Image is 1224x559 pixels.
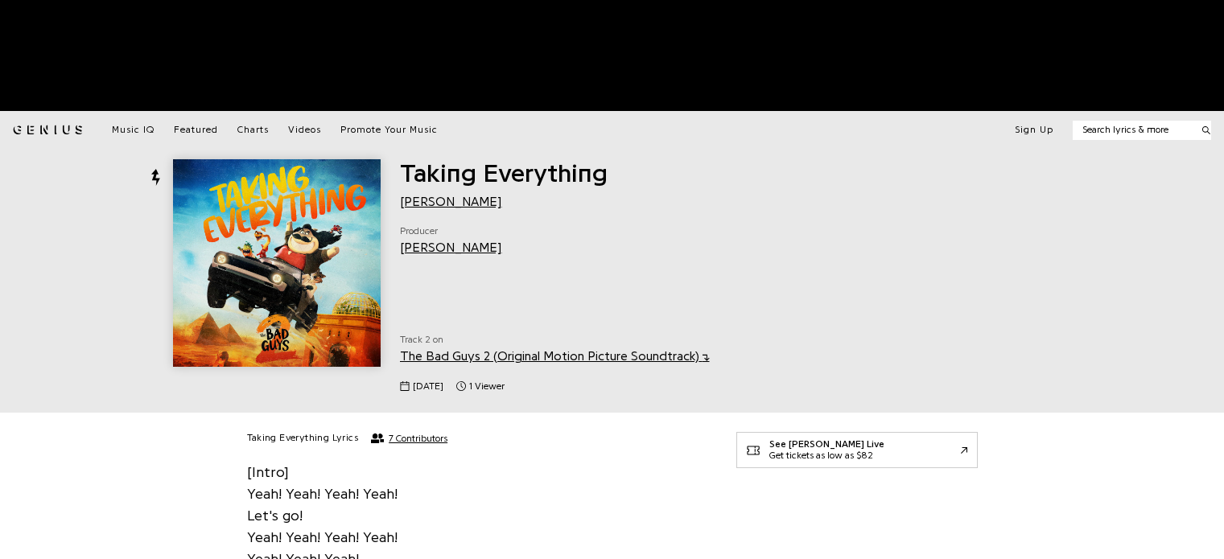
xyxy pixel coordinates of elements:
div: See [PERSON_NAME] Live [769,439,884,450]
span: Charts [237,125,269,134]
span: 7 Contributors [389,433,447,444]
button: Sign Up [1015,124,1053,137]
button: 7 Contributors [371,433,447,444]
h2: Taking Everything Lyrics [247,432,359,445]
a: See [PERSON_NAME] LiveGet tickets as low as $82 [736,432,978,468]
span: Track 2 on [400,333,711,347]
span: Producer [400,224,502,238]
span: Music IQ [112,125,155,134]
a: The Bad Guys 2 (Original Motion Picture Soundtrack) [400,350,710,363]
span: Taking Everything [400,161,608,187]
span: 1 viewer [469,380,505,393]
span: 1 viewer [456,380,505,393]
span: Featured [174,125,218,134]
span: [DATE] [413,380,443,393]
a: Charts [237,124,269,137]
a: Videos [288,124,321,137]
a: Promote Your Music [340,124,438,137]
a: [PERSON_NAME] [400,241,502,254]
a: Music IQ [112,124,155,137]
input: Search lyrics & more [1073,123,1193,137]
a: [PERSON_NAME] [400,195,502,208]
span: Promote Your Music [340,125,438,134]
a: Featured [174,124,218,137]
div: Get tickets as low as $82 [769,450,884,462]
span: Videos [288,125,321,134]
img: Cover art for Taking Everything by Busta Rhymes [173,159,381,367]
